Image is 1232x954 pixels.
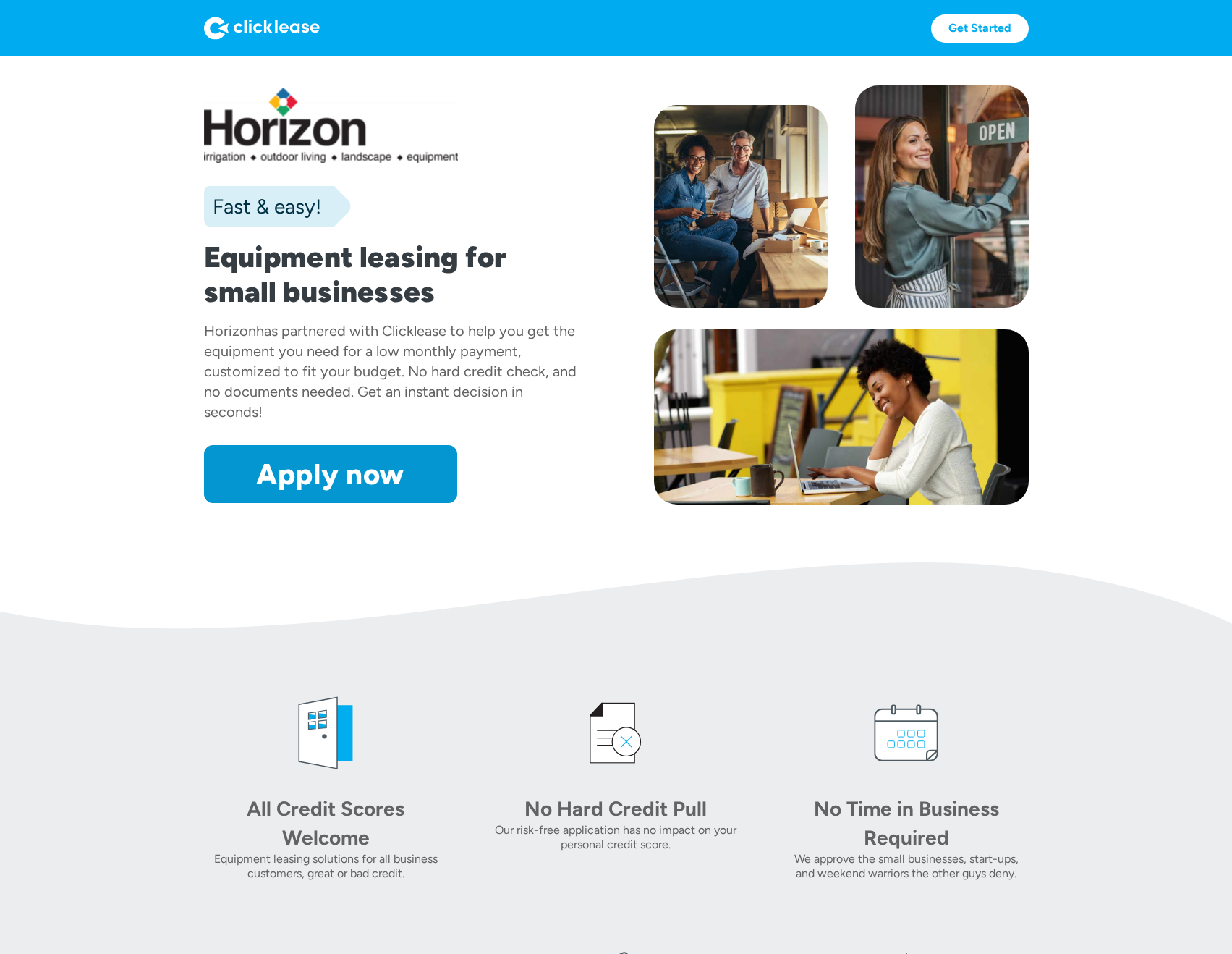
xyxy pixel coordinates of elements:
div: We approve the small businesses, start-ups, and weekend warriors the other guys deny. [784,852,1028,881]
div: No Time in Business Required [805,794,1008,852]
div: Our risk-free application has no impact on your personal credit score. [494,823,738,852]
h1: Equipment leasing for small businesses [204,240,579,309]
div: No Hard Credit Pull [514,794,717,823]
a: Get Started [931,14,1029,43]
img: credit icon [572,690,659,777]
img: calendar icon [863,690,950,777]
img: welcome icon [282,690,369,777]
a: Apply now [204,445,457,503]
img: Logo [204,17,320,40]
div: All Credit Scores Welcome [224,794,427,852]
div: has partnered with Clicklease to help you get the equipment you need for a low monthly payment, c... [204,322,577,421]
div: Equipment leasing solutions for all business customers, great or bad credit. [204,852,448,881]
div: Fast & easy! [204,192,321,221]
div: Horizon [204,322,256,339]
